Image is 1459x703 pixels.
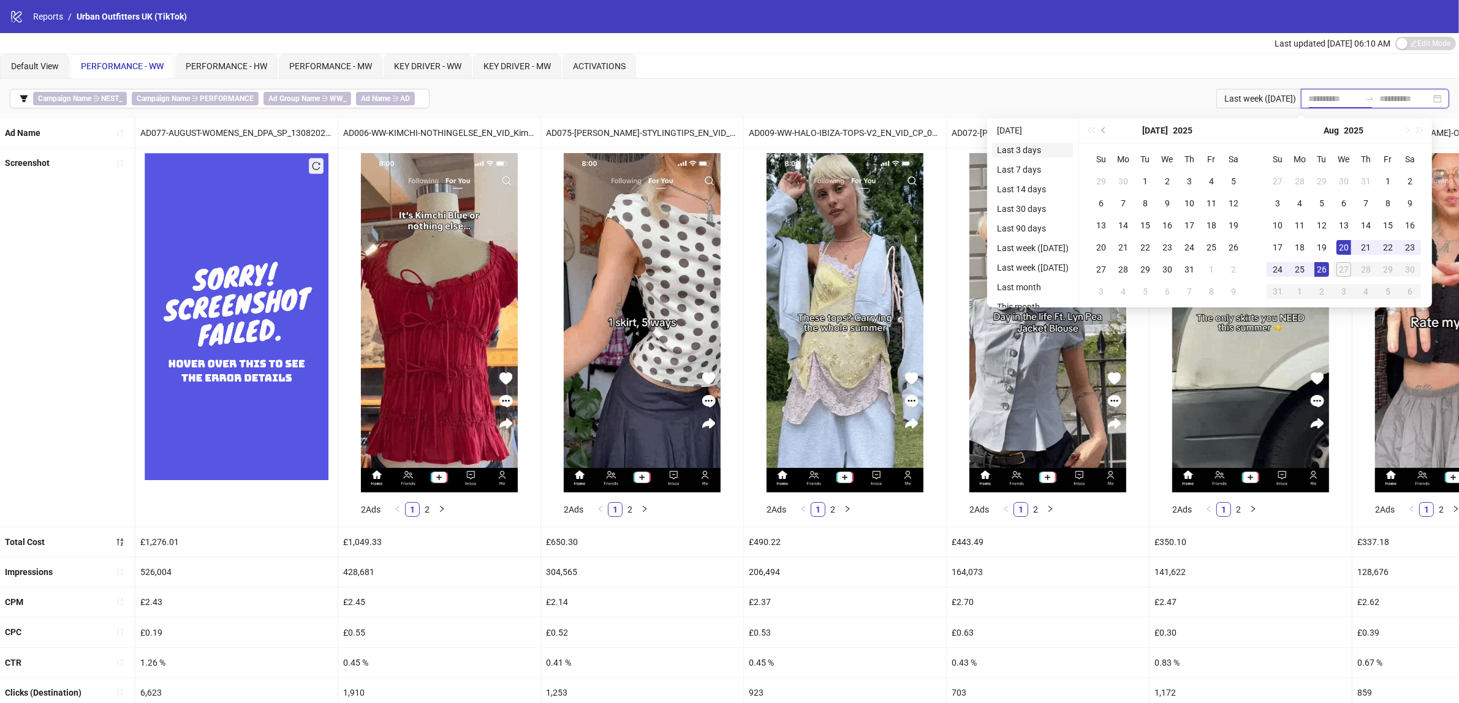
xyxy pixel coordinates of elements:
[1355,170,1377,192] td: 2025-07-31
[1222,192,1245,214] td: 2025-07-12
[1097,118,1111,143] button: Previous month (PageUp)
[1399,148,1421,170] th: Sa
[1292,240,1307,255] div: 18
[1002,505,1010,513] span: left
[1359,174,1373,189] div: 31
[116,129,124,137] span: sort-ascending
[483,61,551,71] span: KEY DRIVER - MW
[1090,236,1112,258] td: 2025-07-20
[1434,503,1448,516] a: 2
[573,61,626,71] span: ACTIVATIONS
[1434,502,1449,517] li: 2
[1222,148,1245,170] th: Sa
[1311,236,1333,258] td: 2025-08-19
[10,89,430,108] button: Campaign Name ∋ NEST_Campaign Name ∋ PERFORMANCEAd Group Name ∋ WW_Ad Name ∋ AD
[1359,240,1373,255] div: 21
[1204,174,1219,189] div: 4
[1043,502,1058,517] li: Next Page
[1142,118,1168,143] button: Choose a month
[608,503,622,516] a: 1
[1377,258,1399,280] td: 2025-08-29
[1381,218,1395,233] div: 15
[1408,505,1415,513] span: left
[312,162,320,170] span: reload
[1178,192,1200,214] td: 2025-07-10
[1178,258,1200,280] td: 2025-07-31
[1043,502,1058,517] button: right
[1226,174,1241,189] div: 5
[1134,280,1156,303] td: 2025-08-05
[1270,262,1285,277] div: 24
[406,503,419,516] a: 1
[541,118,743,148] div: AD075-[PERSON_NAME]-STYLINGTIPS_EN_VID_CP_08082025_F_NSN_SC13_USP7_WW
[1270,240,1285,255] div: 17
[1200,258,1222,280] td: 2025-08-01
[608,502,623,517] li: 1
[1267,214,1289,236] td: 2025-08-10
[1311,148,1333,170] th: Tu
[361,94,390,103] b: Ad Name
[637,502,652,517] li: Next Page
[1112,236,1134,258] td: 2025-07-21
[1178,148,1200,170] th: Th
[992,299,1074,314] li: This month
[1311,258,1333,280] td: 2025-08-26
[641,505,648,513] span: right
[1112,170,1134,192] td: 2025-06-30
[390,502,405,517] li: Previous Page
[1112,214,1134,236] td: 2025-07-14
[1173,118,1192,143] button: Choose a year
[593,502,608,517] li: Previous Page
[1355,258,1377,280] td: 2025-08-28
[361,153,518,492] img: Screenshot 1837174494710802
[1134,236,1156,258] td: 2025-07-22
[1014,503,1028,516] a: 1
[77,12,187,21] span: Urban Outfitters UK (TikTok)
[1217,503,1230,516] a: 1
[38,94,91,103] b: Campaign Name
[1090,170,1112,192] td: 2025-06-29
[623,502,637,517] li: 2
[1204,196,1219,211] div: 11
[20,94,28,103] span: filter
[1246,502,1260,517] button: right
[1094,174,1108,189] div: 29
[811,503,825,516] a: 1
[1381,196,1395,211] div: 8
[1178,214,1200,236] td: 2025-07-17
[1160,240,1175,255] div: 23
[1090,280,1112,303] td: 2025-08-03
[1116,262,1131,277] div: 28
[1116,196,1131,211] div: 7
[145,153,328,479] img: Failed Screenshot Placeholder
[1160,262,1175,277] div: 30
[1377,214,1399,236] td: 2025-08-15
[135,118,338,148] div: AD077-AUGUST-WOMENS_EN_DPA_SP_13082025_F_CC_SC3_None_WW
[81,61,164,71] span: PERFORMANCE - WW
[137,94,190,103] b: Campaign Name
[1160,218,1175,233] div: 16
[1090,192,1112,214] td: 2025-07-06
[1090,214,1112,236] td: 2025-07-13
[1116,218,1131,233] div: 14
[338,118,540,148] div: AD006-WW-KIMCHI-NOTHINGELSE_EN_VID_Kimchi_CP_8072027_F_CC_SC1_None_WW_
[116,568,124,576] span: sort-ascending
[1355,236,1377,258] td: 2025-08-21
[1289,148,1311,170] th: Mo
[1267,280,1289,303] td: 2025-08-31
[434,502,449,517] li: Next Page
[623,503,637,516] a: 2
[1182,174,1197,189] div: 3
[992,162,1074,177] li: Last 7 days
[1116,284,1131,299] div: 4
[116,538,124,546] span: sort-descending
[1333,236,1355,258] td: 2025-08-20
[405,502,420,517] li: 1
[1205,505,1213,513] span: left
[1138,218,1153,233] div: 15
[33,92,127,105] span: ∋
[1311,280,1333,303] td: 2025-09-02
[800,505,807,513] span: left
[1138,262,1153,277] div: 29
[1178,170,1200,192] td: 2025-07-03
